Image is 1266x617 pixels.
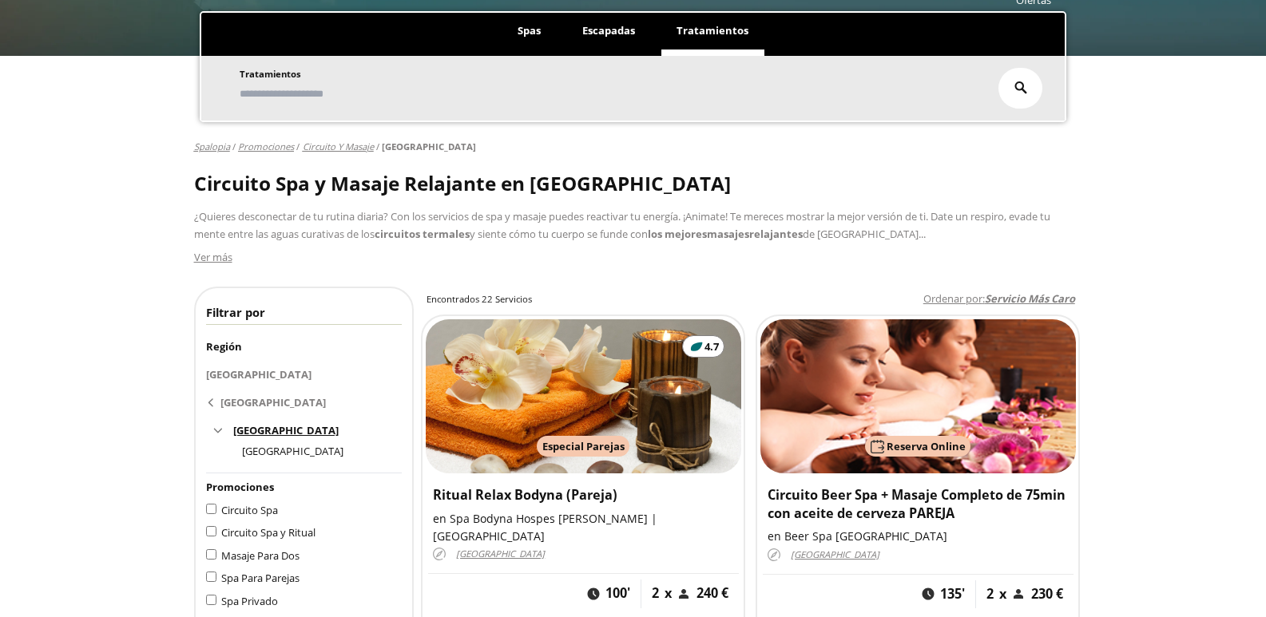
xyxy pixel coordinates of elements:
span: Spa Para Parejas [221,571,300,585]
span: Región [206,339,242,354]
label: : [923,291,1075,307]
span: Spa Privado [221,594,278,608]
span: Ver más [194,250,232,264]
span: 2 [986,585,999,603]
b: los mejores relajantes [648,227,803,241]
span: 135' [940,585,965,603]
span: Circuito Spa [221,503,278,517]
span: / [376,140,379,153]
span: 2 [652,584,665,603]
h2: Encontrados 22 Servicios [427,293,532,306]
p: en Spa Bodyna Hospes [PERSON_NAME] | [GEOGRAPHIC_DATA] [433,510,733,545]
span: .. [921,227,926,241]
button: Ver más [194,248,232,266]
span: ¿Quieres desconectar de tu rutina diaria? Con los servicios de spa y masaje puedes reactivar tu e... [194,209,1050,241]
span: Spas [518,23,541,38]
a: circuito y masaje [303,140,374,152]
span: Especial Parejas [542,439,625,453]
span: Servicio Más Caro [985,291,1075,306]
span: Tratamientos [677,23,748,38]
p: en Beer Spa [GEOGRAPHIC_DATA] [768,528,1068,545]
span: Tratamientos [240,68,301,80]
span: 230 € [1031,585,1063,603]
span: / [296,140,300,153]
span: [GEOGRAPHIC_DATA] [456,545,545,564]
span: x [999,585,1012,603]
b: circuitos termales [375,227,470,241]
b: masajes [707,227,749,241]
a: [GEOGRAPHIC_DATA] [206,389,402,417]
p: [GEOGRAPHIC_DATA] [206,366,402,383]
h3: Ritual Relax Bodyna (Pareja) [433,486,733,504]
span: Masaje Para Dos [221,548,300,563]
span: Ordenar por [923,291,982,306]
span: 100' [605,584,630,603]
span: Escapadas [582,23,635,38]
span: 4.7 [704,339,719,355]
span: x [665,584,677,603]
a: promociones [238,140,294,152]
span: / [232,140,236,153]
a: [GEOGRAPHIC_DATA] [242,444,343,458]
div: [GEOGRAPHIC_DATA] [220,391,326,414]
span: [GEOGRAPHIC_DATA] [791,545,879,564]
h3: Circuito Beer Spa + Masaje Completo de 75min con aceite de cerveza PAREJA [768,486,1068,523]
span: Filtrar por [206,304,265,320]
span: Reserva Online [887,439,966,453]
span: Circuito Spa y Ritual [221,525,316,540]
div: Circuito Spa y Masaje Relajante en [GEOGRAPHIC_DATA] [194,172,1073,195]
a: Spalopia [194,140,230,152]
span: 240 € [696,584,728,603]
a: [GEOGRAPHIC_DATA] [382,140,476,152]
span: Promociones [206,480,274,494]
span: [GEOGRAPHIC_DATA] [233,423,339,437]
